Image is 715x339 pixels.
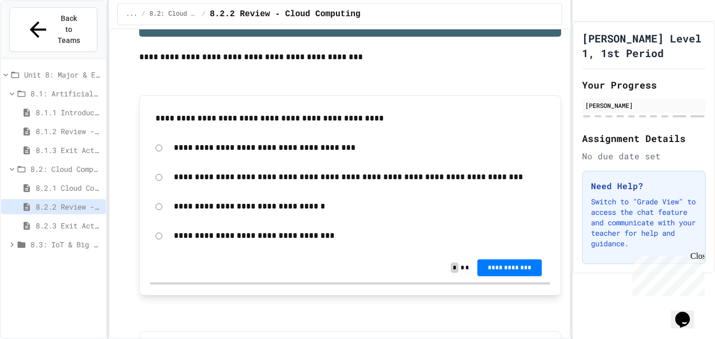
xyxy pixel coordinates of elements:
span: ... [126,10,138,18]
span: 8.1.1 Introduction to Artificial Intelligence [36,107,102,118]
span: 8.2.2 Review - Cloud Computing [36,201,102,212]
span: 8.2: Cloud Computing [30,163,102,174]
h2: Assignment Details [582,131,706,146]
span: 8.2.3 Exit Activity - Cloud Service Detective [36,220,102,231]
span: 8.3: IoT & Big Data [30,239,102,250]
span: Back to Teams [57,13,81,46]
div: [PERSON_NAME] [585,101,702,110]
span: 8.1.2 Review - Introduction to Artificial Intelligence [36,126,102,137]
span: / [141,10,145,18]
span: 8.1: Artificial Intelligence Basics [30,88,102,99]
h3: Need Help? [591,180,697,192]
h1: [PERSON_NAME] Level 1, 1st Period [582,31,706,60]
span: 8.1.3 Exit Activity - AI Detective [36,145,102,156]
span: Unit 8: Major & Emerging Technologies [24,69,102,80]
span: 8.2: Cloud Computing [150,10,198,18]
h2: Your Progress [582,78,706,92]
div: No due date set [582,150,706,162]
iframe: chat widget [628,251,705,296]
span: 8.2.2 Review - Cloud Computing [210,8,361,20]
span: / [202,10,205,18]
span: 8.2.1 Cloud Computing: Transforming the Digital World [36,182,102,193]
div: Chat with us now!Close [4,4,72,67]
p: Switch to "Grade View" to access the chat feature and communicate with your teacher for help and ... [591,196,697,249]
button: Back to Teams [9,7,97,52]
iframe: chat widget [671,297,705,329]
